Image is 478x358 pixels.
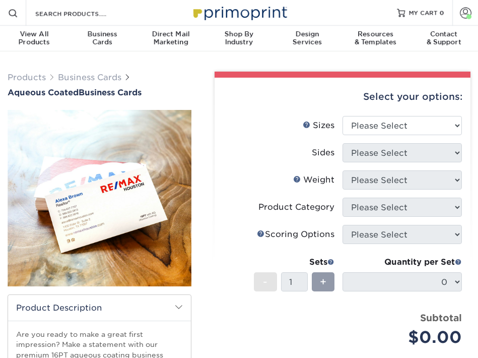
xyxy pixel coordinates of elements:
span: Aqueous Coated [8,88,79,97]
a: Direct MailMarketing [136,26,205,52]
span: Design [273,30,342,38]
span: MY CART [409,9,438,17]
div: Weight [293,174,334,186]
a: Aqueous CoatedBusiness Cards [8,88,191,97]
input: SEARCH PRODUCTS..... [34,7,132,19]
div: Services [273,30,342,46]
span: Shop By [205,30,274,38]
img: Primoprint [189,2,290,23]
span: Direct Mail [136,30,205,38]
div: Scoring Options [257,228,334,241]
div: Select your options: [223,78,462,116]
div: Sets [254,256,334,268]
h2: Product Description [8,295,191,321]
div: & Support [409,30,478,46]
a: Resources& Templates [342,26,410,52]
div: Quantity per Set [343,256,462,268]
a: DesignServices [273,26,342,52]
img: Aqueous Coated 01 [8,106,191,290]
span: - [263,274,267,289]
div: $0.00 [350,325,462,349]
div: Sizes [303,120,334,132]
div: Marketing [136,30,205,46]
div: Product Category [258,201,334,213]
span: Business [69,30,137,38]
div: Industry [205,30,274,46]
a: Business Cards [58,73,121,82]
a: Shop ByIndustry [205,26,274,52]
div: Sides [312,147,334,159]
a: BusinessCards [69,26,137,52]
h1: Business Cards [8,88,191,97]
span: 0 [440,9,444,16]
span: + [320,274,326,289]
a: Contact& Support [409,26,478,52]
span: Contact [409,30,478,38]
a: Products [8,73,46,82]
div: Cards [69,30,137,46]
span: Resources [342,30,410,38]
div: & Templates [342,30,410,46]
strong: Subtotal [420,312,462,323]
